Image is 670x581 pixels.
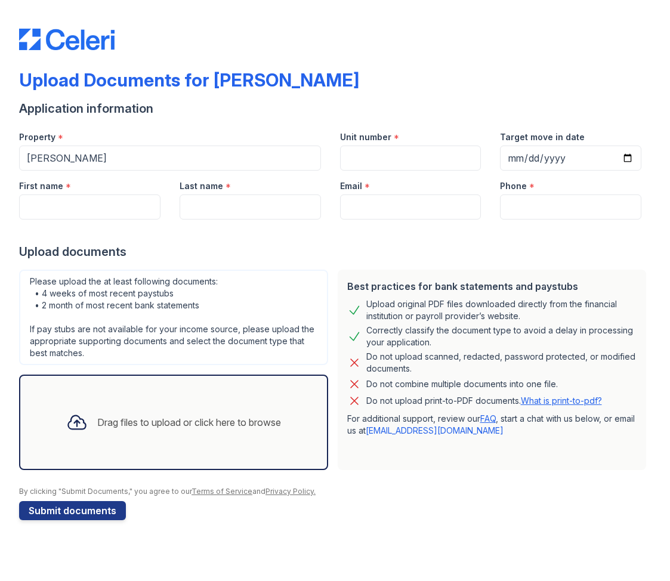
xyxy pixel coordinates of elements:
[500,131,585,143] label: Target move in date
[19,29,115,50] img: CE_Logo_Blue-a8612792a0a2168367f1c8372b55b34899dd931a85d93a1a3d3e32e68fde9ad4.png
[19,270,328,365] div: Please upload the at least following documents: • 4 weeks of most recent paystubs • 2 month of mo...
[366,395,602,407] p: Do not upload print-to-PDF documents.
[19,243,651,260] div: Upload documents
[180,180,223,192] label: Last name
[192,487,252,496] a: Terms of Service
[97,415,281,429] div: Drag files to upload or click here to browse
[366,377,558,391] div: Do not combine multiple documents into one file.
[19,131,55,143] label: Property
[521,395,602,406] a: What is print-to-pdf?
[265,487,316,496] a: Privacy Policy.
[19,501,126,520] button: Submit documents
[19,100,651,117] div: Application information
[19,487,651,496] div: By clicking "Submit Documents," you agree to our and
[19,69,359,91] div: Upload Documents for [PERSON_NAME]
[340,180,362,192] label: Email
[347,413,637,437] p: For additional support, review our , start a chat with us below, or email us at
[366,425,504,435] a: [EMAIL_ADDRESS][DOMAIN_NAME]
[347,279,637,293] div: Best practices for bank statements and paystubs
[19,180,63,192] label: First name
[480,413,496,424] a: FAQ
[500,180,527,192] label: Phone
[366,351,637,375] div: Do not upload scanned, redacted, password protected, or modified documents.
[340,131,391,143] label: Unit number
[366,325,637,348] div: Correctly classify the document type to avoid a delay in processing your application.
[366,298,637,322] div: Upload original PDF files downloaded directly from the financial institution or payroll provider’...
